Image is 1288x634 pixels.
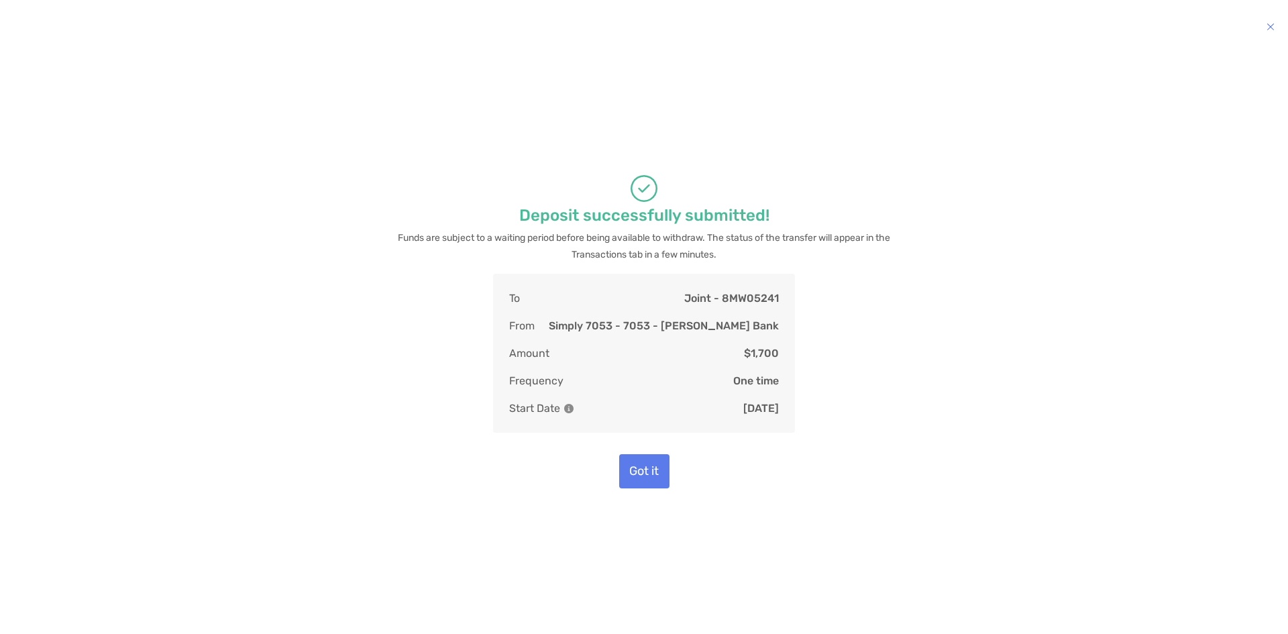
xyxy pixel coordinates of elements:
[509,372,563,389] p: Frequency
[619,454,669,488] button: Got it
[744,345,779,362] p: $1,700
[549,317,779,334] p: Simply 7053 - 7053 - [PERSON_NAME] Bank
[684,290,779,307] p: Joint - 8MW05241
[392,229,896,263] p: Funds are subject to a waiting period before being available to withdraw. The status of the trans...
[509,290,520,307] p: To
[509,317,535,334] p: From
[564,404,574,413] img: Information Icon
[509,400,574,417] p: Start Date
[733,372,779,389] p: One time
[509,345,549,362] p: Amount
[743,400,779,417] p: [DATE]
[519,207,769,224] p: Deposit successfully submitted!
